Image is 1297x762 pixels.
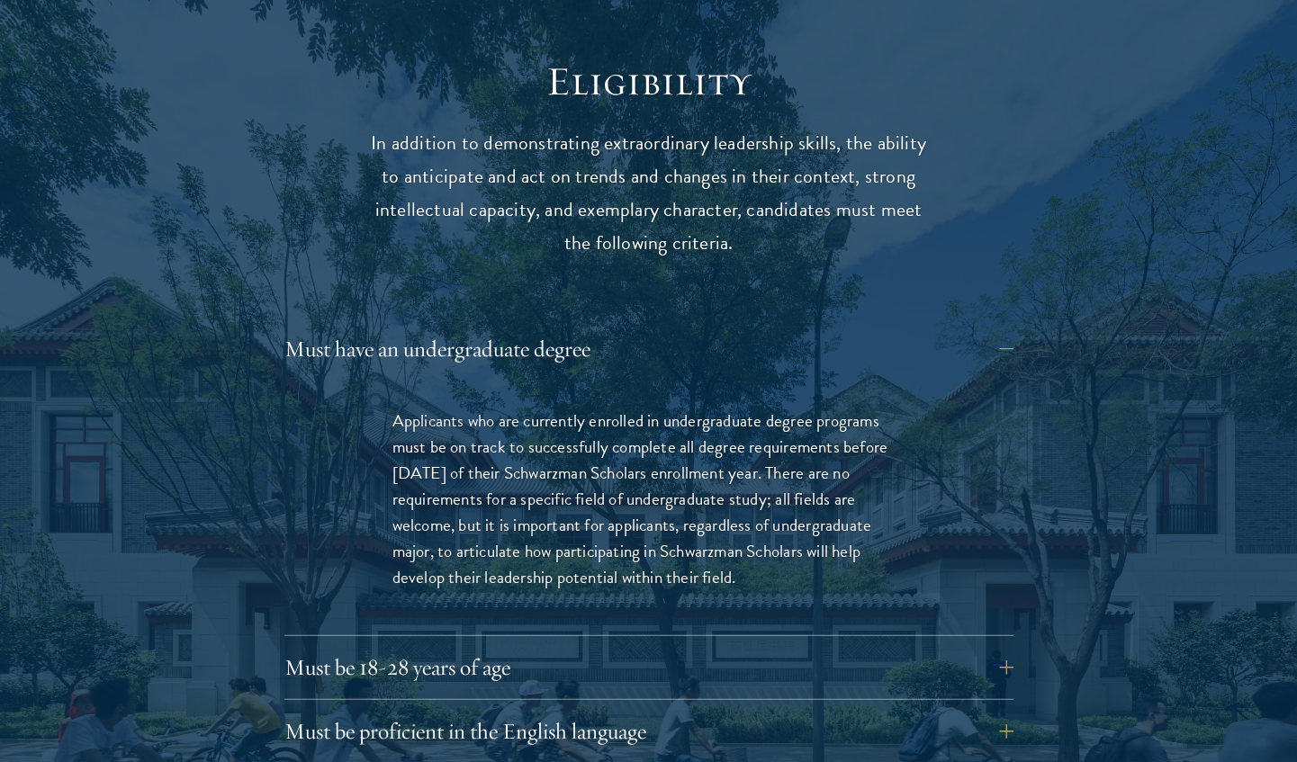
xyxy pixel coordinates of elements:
button: Must be 18-28 years of age [284,646,1013,689]
button: Must be proficient in the English language [284,710,1013,753]
button: Must have an undergraduate degree [284,327,1013,371]
p: In addition to demonstrating extraordinary leadership skills, the ability to anticipate and act o... [370,127,928,260]
h2: Eligibility [370,57,928,107]
p: Applicants who are currently enrolled in undergraduate degree programs must be on track to succes... [392,408,905,590]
